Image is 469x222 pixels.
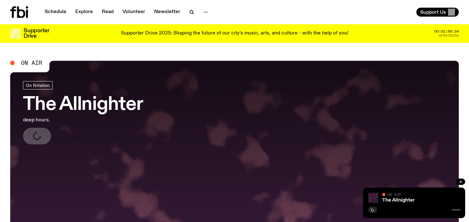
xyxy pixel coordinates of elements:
[416,8,459,17] button: Support Us
[434,30,459,33] span: 00:01:56:24
[26,83,50,88] span: On Rotation
[98,8,117,17] a: Read
[387,192,401,196] span: On Air
[71,8,97,17] a: Explore
[23,96,143,114] h3: The Allnighter
[41,8,70,17] a: Schedule
[119,8,149,17] a: Volunteer
[420,9,446,15] span: Support Us
[24,28,49,39] h3: Supporter Drive
[121,31,348,36] p: Supporter Drive 2025: Shaping the future of our city’s music, arts, and culture - with the help o...
[23,81,143,144] a: The Allnighterdeep hours.
[23,116,143,124] p: deep hours.
[439,34,459,37] span: Remaining
[21,60,42,66] span: On Air
[150,8,184,17] a: Newsletter
[382,198,415,203] a: The Allnighter
[23,81,53,89] a: On Rotation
